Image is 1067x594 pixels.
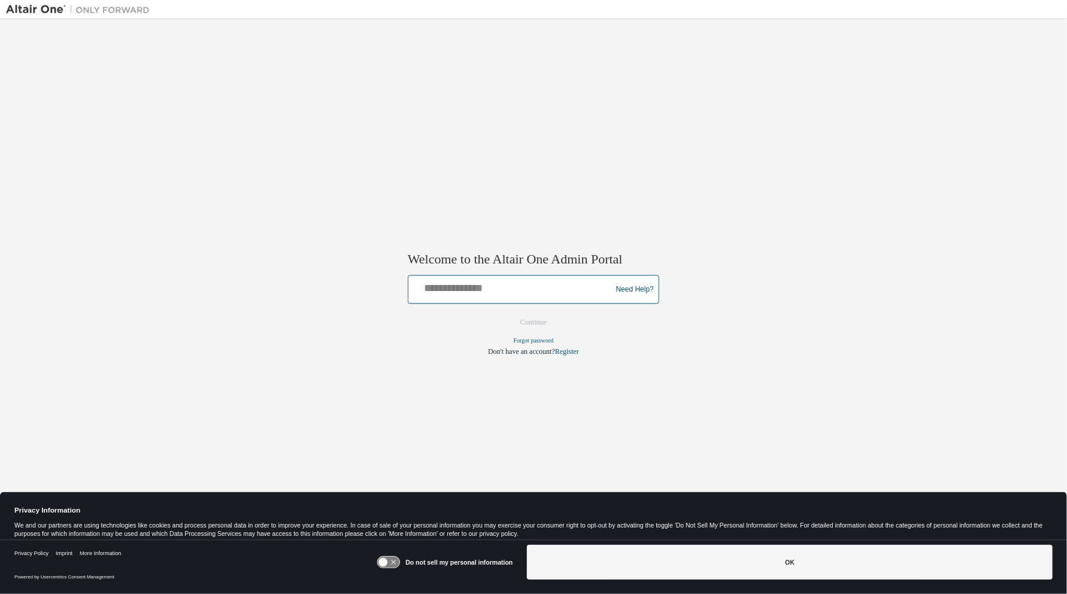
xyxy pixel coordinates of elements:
a: Register [555,348,579,356]
a: Forgot password [514,338,554,344]
h2: Welcome to the Altair One Admin Portal [408,251,659,268]
img: Altair One [6,4,156,16]
a: Need Help? [616,289,654,290]
span: Don't have an account? [488,348,555,356]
